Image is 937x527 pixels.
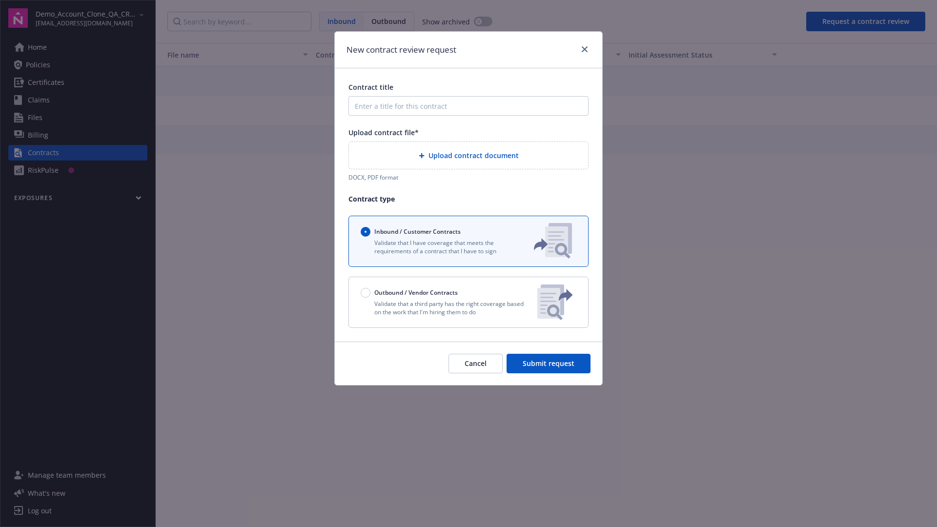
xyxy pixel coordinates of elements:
[348,96,589,116] input: Enter a title for this contract
[348,194,589,204] p: Contract type
[428,150,519,161] span: Upload contract document
[448,354,503,373] button: Cancel
[361,227,370,237] input: Inbound / Customer Contracts
[348,277,589,328] button: Outbound / Vendor ContractsValidate that a third party has the right coverage based on the work t...
[348,128,419,137] span: Upload contract file*
[374,288,458,297] span: Outbound / Vendor Contracts
[346,43,456,56] h1: New contract review request
[348,173,589,182] div: DOCX, PDF format
[374,227,461,236] span: Inbound / Customer Contracts
[361,300,530,316] p: Validate that a third party has the right coverage based on the work that I'm hiring them to do
[523,359,574,368] span: Submit request
[348,82,393,92] span: Contract title
[348,216,589,267] button: Inbound / Customer ContractsValidate that I have coverage that meets the requirements of a contra...
[348,142,589,169] div: Upload contract document
[361,239,518,255] p: Validate that I have coverage that meets the requirements of a contract that I have to sign
[579,43,591,55] a: close
[507,354,591,373] button: Submit request
[361,288,370,298] input: Outbound / Vendor Contracts
[465,359,487,368] span: Cancel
